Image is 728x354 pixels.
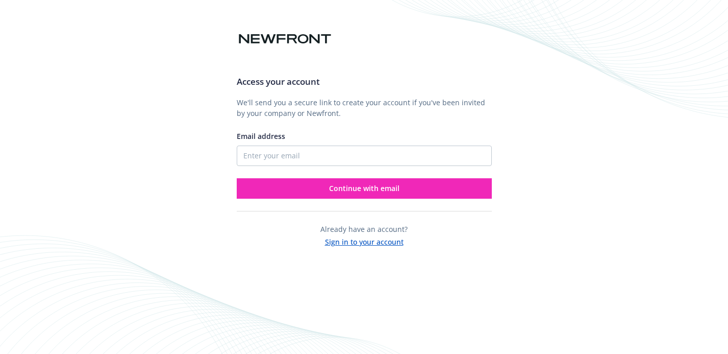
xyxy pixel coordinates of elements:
[237,75,492,88] h3: Access your account
[237,178,492,199] button: Continue with email
[329,183,399,193] span: Continue with email
[325,234,404,247] button: Sign in to your account
[237,146,492,166] input: Enter your email
[237,131,285,141] span: Email address
[237,97,492,119] p: We'll send you a secure link to create your account if you've been invited by your company or New...
[320,224,408,234] span: Already have an account?
[237,30,333,48] img: Newfront logo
